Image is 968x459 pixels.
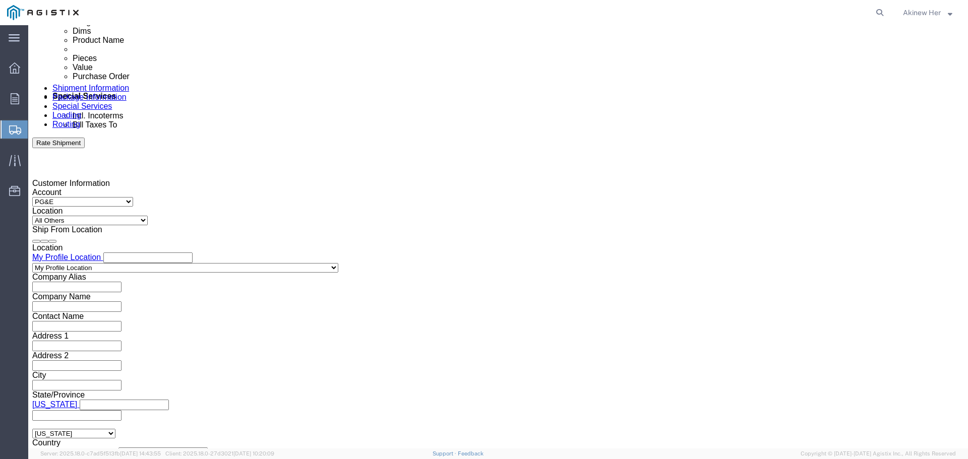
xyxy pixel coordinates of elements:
iframe: FS Legacy Container [28,25,968,448]
a: Feedback [458,450,483,456]
span: [DATE] 14:43:55 [120,450,161,456]
img: logo [7,5,79,20]
span: Client: 2025.18.0-27d3021 [165,450,274,456]
span: Server: 2025.18.0-c7ad5f513fb [40,450,161,456]
span: Akinew Her [903,7,941,18]
button: Akinew Her [902,7,954,19]
a: Support [433,450,458,456]
span: [DATE] 10:20:09 [233,450,274,456]
span: Copyright © [DATE]-[DATE] Agistix Inc., All Rights Reserved [801,449,956,458]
